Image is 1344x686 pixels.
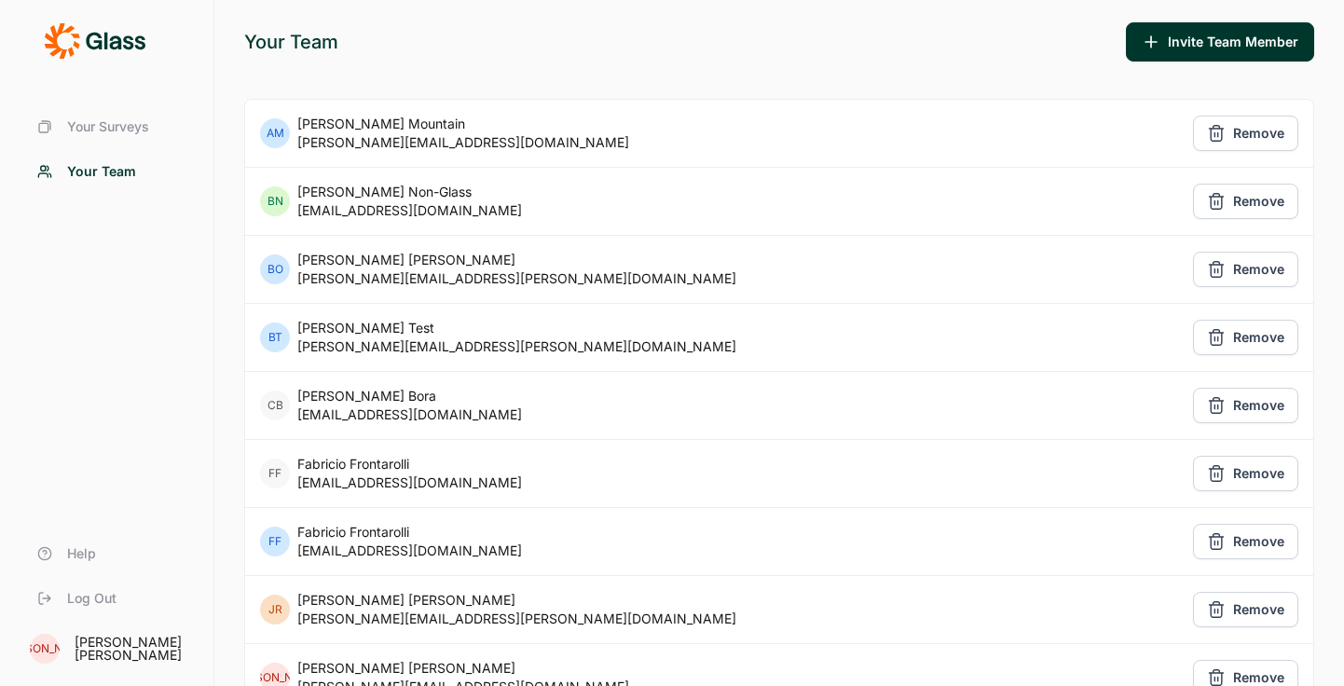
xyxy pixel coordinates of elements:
div: [EMAIL_ADDRESS][DOMAIN_NAME] [297,542,522,560]
button: Remove [1193,184,1298,219]
div: [PERSON_NAME] [PERSON_NAME] [297,591,736,610]
div: [PERSON_NAME] Non-Glass [297,183,522,201]
button: Remove [1193,592,1298,627]
button: Invite Team Member [1126,22,1314,62]
button: Remove [1193,320,1298,355]
div: [PERSON_NAME] [PERSON_NAME] [75,636,191,662]
div: BO [260,254,290,284]
div: [EMAIL_ADDRESS][DOMAIN_NAME] [297,405,522,424]
button: Remove [1193,456,1298,491]
div: [PERSON_NAME] [PERSON_NAME] [297,659,629,678]
span: Log Out [67,589,117,608]
div: [PERSON_NAME] Bora [297,387,522,405]
div: Fabricio Frontarolli [297,523,522,542]
div: [PERSON_NAME][EMAIL_ADDRESS][PERSON_NAME][DOMAIN_NAME] [297,269,736,288]
div: CB [260,391,290,420]
div: Fabricio Frontarolli [297,455,522,473]
div: [PERSON_NAME] Test [297,319,736,337]
div: [PERSON_NAME] Mountain [297,115,629,133]
span: Help [67,544,96,563]
div: BN [260,186,290,216]
div: [PERSON_NAME][EMAIL_ADDRESS][PERSON_NAME][DOMAIN_NAME] [297,337,736,356]
span: Your Team [244,29,338,55]
div: [EMAIL_ADDRESS][DOMAIN_NAME] [297,201,522,220]
span: Your Surveys [67,117,149,136]
button: Remove [1193,388,1298,423]
button: Remove [1193,524,1298,559]
div: [PERSON_NAME] [30,634,60,664]
span: Your Team [67,162,136,181]
div: AM [260,118,290,148]
button: Remove [1193,116,1298,151]
button: Remove [1193,252,1298,287]
div: [PERSON_NAME][EMAIL_ADDRESS][DOMAIN_NAME] [297,133,629,152]
div: [PERSON_NAME] [PERSON_NAME] [297,251,736,269]
div: [EMAIL_ADDRESS][DOMAIN_NAME] [297,473,522,492]
div: FF [260,459,290,488]
div: JR [260,595,290,624]
div: FF [260,527,290,556]
div: [PERSON_NAME][EMAIL_ADDRESS][PERSON_NAME][DOMAIN_NAME] [297,610,736,628]
div: BT [260,322,290,352]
